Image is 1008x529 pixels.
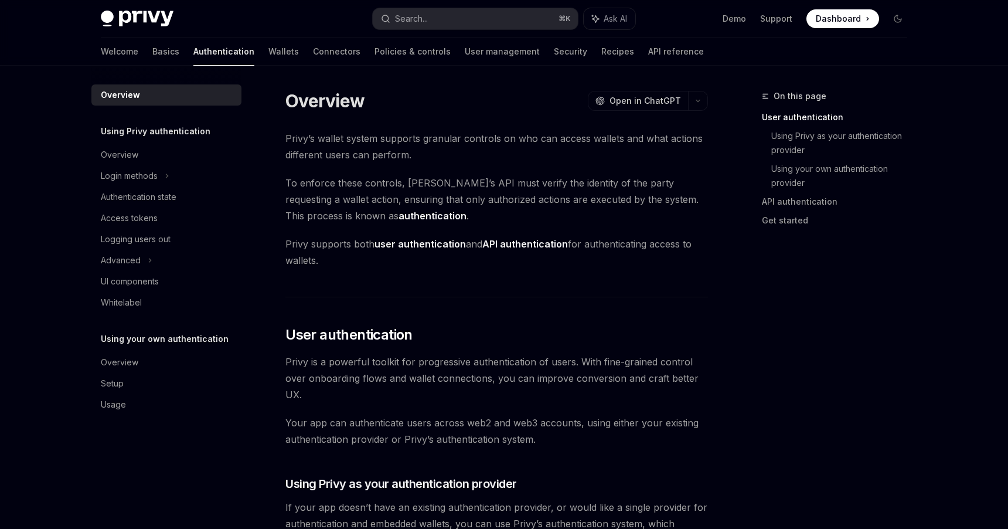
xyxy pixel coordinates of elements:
[91,144,241,165] a: Overview
[482,238,568,250] strong: API authentication
[762,108,917,127] a: User authentication
[101,211,158,225] div: Access tokens
[762,192,917,211] a: API authentication
[285,354,708,403] span: Privy is a powerful toolkit for progressive authentication of users. With fine-grained control ov...
[285,236,708,269] span: Privy supports both and for authenticating access to wallets.
[101,11,173,27] img: dark logo
[268,38,299,66] a: Wallets
[91,271,241,292] a: UI components
[101,88,140,102] div: Overview
[888,9,907,28] button: Toggle dark mode
[285,90,365,111] h1: Overview
[91,292,241,313] a: Whitelabel
[91,84,241,106] a: Overview
[285,476,517,492] span: Using Privy as your authentication provider
[313,38,360,66] a: Connectors
[465,38,540,66] a: User management
[609,95,681,107] span: Open in ChatGPT
[285,415,708,447] span: Your app can authenticate users across web2 and web3 accounts, using either your existing authent...
[101,38,138,66] a: Welcome
[395,12,428,26] div: Search...
[91,208,241,229] a: Access tokens
[774,89,826,103] span: On this page
[101,398,126,412] div: Usage
[152,38,179,66] a: Basics
[101,190,176,204] div: Authentication state
[760,13,792,25] a: Support
[101,148,138,162] div: Overview
[101,332,229,346] h5: Using your own authentication
[101,355,138,369] div: Overview
[604,13,627,25] span: Ask AI
[101,274,159,289] div: UI components
[101,377,124,391] div: Setup
[193,38,254,66] a: Authentication
[101,169,158,183] div: Login methods
[584,8,635,29] button: Ask AI
[771,127,917,160] a: Using Privy as your authentication provider
[101,232,171,246] div: Logging users out
[374,38,451,66] a: Policies & controls
[554,38,587,66] a: Security
[816,13,861,25] span: Dashboard
[285,175,708,224] span: To enforce these controls, [PERSON_NAME]’s API must verify the identity of the party requesting a...
[101,253,141,267] div: Advanced
[91,352,241,373] a: Overview
[601,38,634,66] a: Recipes
[91,186,241,208] a: Authentication state
[91,373,241,394] a: Setup
[588,91,688,111] button: Open in ChatGPT
[648,38,704,66] a: API reference
[101,124,210,138] h5: Using Privy authentication
[285,325,413,344] span: User authentication
[374,238,466,250] strong: user authentication
[399,210,466,222] strong: authentication
[559,14,571,23] span: ⌘ K
[762,211,917,230] a: Get started
[373,8,578,29] button: Search...⌘K
[806,9,879,28] a: Dashboard
[91,394,241,415] a: Usage
[101,296,142,310] div: Whitelabel
[285,130,708,163] span: Privy’s wallet system supports granular controls on who can access wallets and what actions diffe...
[771,160,917,192] a: Using your own authentication provider
[723,13,746,25] a: Demo
[91,229,241,250] a: Logging users out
